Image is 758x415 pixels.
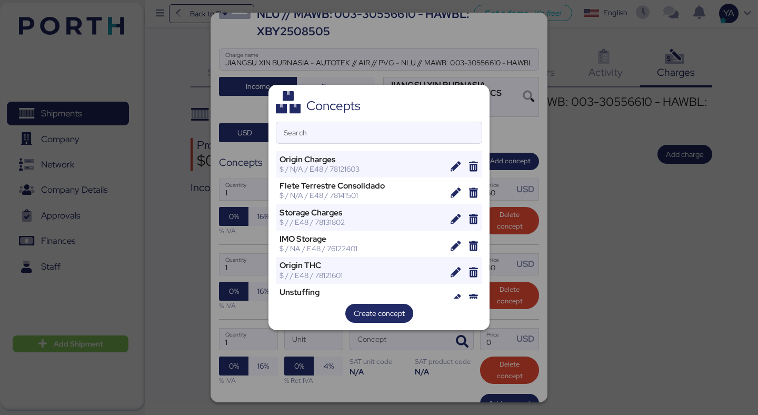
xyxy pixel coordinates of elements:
[280,271,443,280] div: $ / / E48 / 78121601
[280,261,443,270] div: Origin THC
[345,304,413,323] button: Create concept
[280,244,443,253] div: $ / NA / E48 / 76122401
[280,208,443,218] div: Storage Charges
[280,234,443,244] div: IMO Storage
[280,288,443,297] div: Unstuffing
[280,218,443,227] div: $ / / E48 / 78131802
[280,181,443,191] div: Flete Terrestre Consolidado
[276,122,482,143] input: Search
[354,307,405,320] span: Create concept
[280,155,443,164] div: Origin Charges
[280,191,443,200] div: $ / N/A / E48 / 78141501
[306,101,361,111] div: Concepts
[280,164,443,174] div: $ / N/A / E48 / 78121603
[280,297,443,307] div: $ / T/CBM / E48 / 78131802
